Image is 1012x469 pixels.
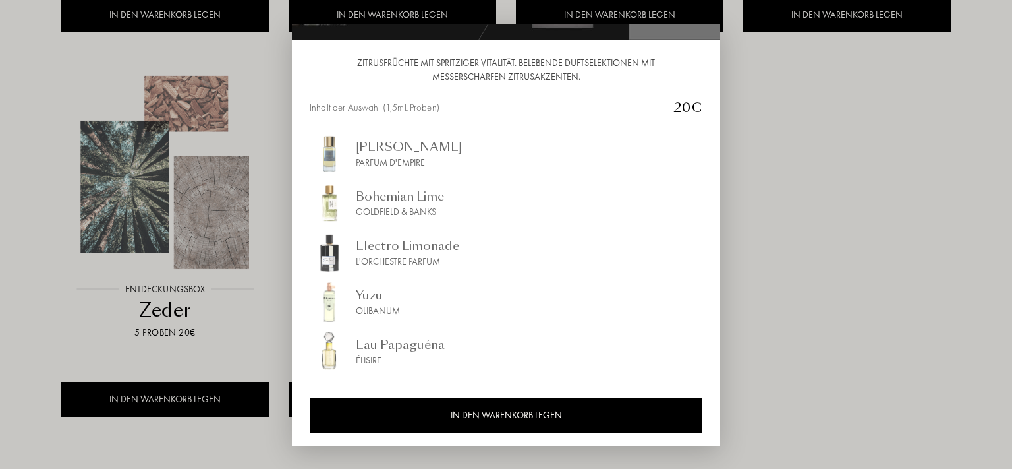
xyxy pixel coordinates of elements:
a: img_sommelierBohemian LimeGoldfield & Banks [310,183,702,223]
img: img_sommelier [310,233,349,272]
a: img_sommelierElectro LimonadeL'Orchestre Parfum [310,233,702,272]
div: IN DEN WARENKORB LEGEN [310,398,702,433]
div: Parfum d'Empire [356,156,462,170]
div: [PERSON_NAME] [356,138,462,156]
img: img_sommelier [310,332,349,371]
div: Inhalt der Auswahl (1,5mL Proben) [310,100,663,115]
img: img_sommelier [310,134,349,173]
div: Electro Limonade [356,237,459,255]
img: img_sommelier [310,282,349,322]
div: Zitrusfrüchte mit spritziger Vitalität. Belebende Duftselektionen mit messerscharfen Zitrusakzenten. [310,56,702,84]
img: img_sommelier [310,183,349,223]
div: 20€ [663,98,702,117]
div: Goldfield & Banks [356,205,444,219]
div: Bohemian Lime [356,187,444,205]
div: Yuzu [356,286,400,304]
div: L'Orchestre Parfum [356,255,459,268]
a: img_sommelierEau PapaguénaÉlisire [310,332,702,371]
div: Olibanum [356,304,400,318]
div: Eau Papaguéna [356,336,445,354]
a: img_sommelier[PERSON_NAME]Parfum d'Empire [310,134,702,173]
a: img_sommelierYuzuOlibanum [310,282,702,322]
div: Élisire [356,354,445,367]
